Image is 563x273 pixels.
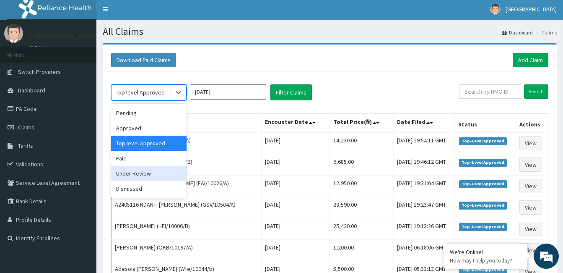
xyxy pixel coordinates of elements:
a: View [519,157,542,172]
td: 25,420.00 [330,218,394,240]
div: Top level Approved [111,136,187,151]
a: View [519,222,542,236]
div: Top level Approved [116,88,165,97]
div: Paid [111,151,187,166]
a: Dashboard [502,29,533,36]
div: Approved [111,121,187,136]
li: Claims [534,29,557,36]
a: View [519,243,542,257]
td: [DATE] [261,218,330,240]
td: [DATE] [261,197,330,218]
div: We're Online! [450,248,521,256]
td: [DATE] [261,154,330,176]
a: View [519,136,542,150]
button: Download Paid Claims [111,53,176,67]
td: [DATE] 19:23:47 GMT [393,197,454,218]
span: Top-Level Approved [459,180,507,188]
td: [DATE] [261,240,330,261]
td: 14,230.00 [330,132,394,154]
span: Claims [18,123,34,131]
td: 12,950.00 [330,176,394,197]
input: Select Month and Year [191,84,266,100]
h1: All Claims [103,26,557,37]
td: [DATE] 19:31:04 GMT [393,176,454,197]
td: 23,590.00 [330,197,394,218]
span: Top-Level Approved [459,159,507,166]
div: Under Review [111,166,187,181]
img: User Image [4,24,23,43]
td: 1,200.00 [330,240,394,261]
td: [DATE] 19:54:11 GMT [393,132,454,154]
span: Top-Level Approved [459,202,507,209]
span: Tariffs [18,142,33,150]
th: Date Filed [393,113,454,133]
span: We're online! [49,83,116,168]
th: Actions [516,113,548,133]
span: Dashboard [18,87,45,94]
a: Online [29,45,49,50]
td: 6,685.00 [330,154,394,176]
td: [DATE] [261,176,330,197]
textarea: Type your message and hit 'Enter' [4,183,160,213]
td: [DATE] 19:46:12 GMT [393,154,454,176]
td: [PERSON_NAME] (HFI/10006/B) [112,218,262,240]
div: Dismissed [111,181,187,196]
input: Search by HMO ID [459,84,521,99]
span: Switch Providers [18,68,61,76]
td: [DATE] 06:18:06 GMT [393,240,454,261]
th: Status [454,113,516,133]
p: How may I help you today? [450,257,521,264]
span: Top-Level Approved [459,137,507,145]
td: A2405116 NDANTI [PERSON_NAME] (GSV/10504/A) [112,197,262,218]
img: User Image [490,4,501,15]
td: [DATE] [261,132,330,154]
a: View [519,179,542,193]
p: [GEOGRAPHIC_DATA] [29,33,99,40]
span: Top-Level Approved [459,223,507,231]
div: Chat with us now [44,47,141,58]
td: [PERSON_NAME] (OKB/10197/A) [112,240,262,261]
div: Minimize live chat window [138,4,158,24]
div: Pending [111,105,187,121]
input: Search [524,84,548,99]
img: d_794563401_company_1708531726252_794563401 [16,42,34,63]
td: [DATE] 19:13:26 GMT [393,218,454,240]
a: Add Claim [513,53,548,67]
th: Encounter Date [261,113,330,133]
button: Filter Claims [270,84,312,100]
th: Total Price(₦) [330,113,394,133]
span: [GEOGRAPHIC_DATA] [506,5,557,13]
a: View [519,200,542,215]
